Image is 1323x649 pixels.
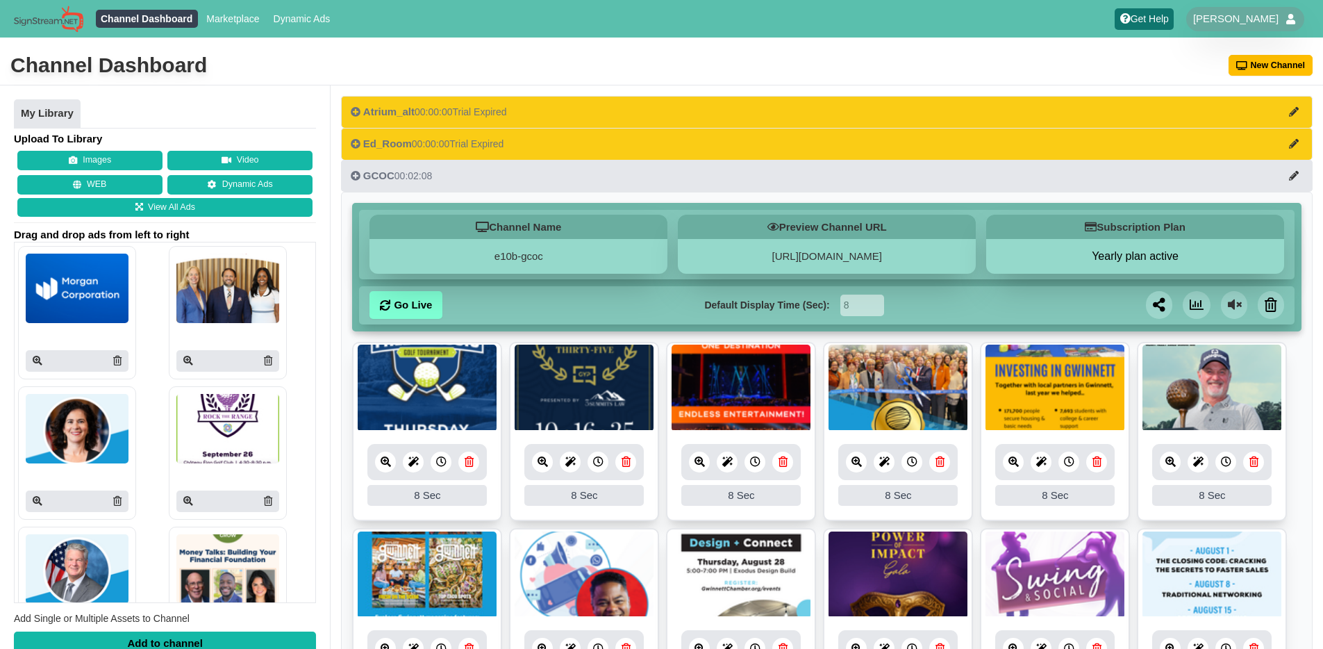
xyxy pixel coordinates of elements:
a: Dynamic Ads [268,10,335,28]
span: Atrium_alt [363,106,415,117]
div: 8 Sec [1152,485,1272,506]
img: 3.994 mb [985,345,1124,432]
img: P250x250 image processing20250805 518302 4lmuuk [26,534,128,604]
img: P250x250 image processing20250811 663185 1c9d6d1 [26,254,128,323]
h5: Preview Channel URL [678,215,976,239]
iframe: Chat Widget [1254,582,1323,649]
span: Drag and drop ads from left to right [14,228,316,242]
span: Add Single or Multiple Assets to Channel [14,613,190,624]
button: Ed_Room00:00:00Trial Expired [341,128,1313,160]
div: 8 Sec [524,485,644,506]
a: My Library [14,99,81,129]
img: Sign Stream.NET [14,6,83,33]
span: Trial Expired [449,138,504,149]
a: Go Live [369,291,442,319]
a: View All Ads [17,198,313,217]
div: Channel Dashboard [10,51,207,79]
label: Default Display Time (Sec): [704,298,829,313]
div: 8 Sec [367,485,487,506]
h4: Upload To Library [14,132,316,146]
div: 8 Sec [681,485,801,506]
img: 3.083 mb [829,345,967,432]
input: Seconds [840,295,884,316]
a: Channel Dashboard [96,10,198,28]
img: 4.659 mb [985,532,1124,618]
span: Trial Expired [453,106,507,117]
div: 00:02:08 [351,169,432,183]
img: 2.459 mb [358,345,497,432]
button: Atrium_alt00:00:00Trial Expired [341,96,1313,128]
h5: Subscription Plan [986,215,1284,239]
button: WEB [17,175,163,195]
button: Yearly plan active [986,249,1284,263]
span: Ed_Room [363,138,412,149]
button: GCOC00:02:08 [341,160,1313,192]
a: Dynamic Ads [167,175,313,195]
a: [URL][DOMAIN_NAME] [772,250,882,262]
button: Video [167,151,313,170]
div: 00:00:00 [351,137,504,151]
img: 2.316 mb [358,532,497,618]
div: 8 Sec [838,485,958,506]
img: 8.367 mb [672,345,810,432]
button: New Channel [1229,55,1313,76]
img: 1765.098 kb [515,532,654,618]
img: 2.226 mb [829,532,967,618]
img: P250x250 image processing20250808 663185 yf6z2t [176,254,279,323]
button: Images [17,151,163,170]
div: 00:00:00 [351,105,507,119]
img: P250x250 image processing20250805 518302 s75tcb [176,394,279,463]
img: P250x250 image processing20250807 663185 jkuhs3 [26,394,128,463]
img: 2.746 mb [672,532,810,618]
img: 11.268 mb [1142,345,1281,432]
a: Marketplace [201,10,265,28]
a: Get Help [1115,8,1174,30]
div: e10b-gcoc [369,239,667,274]
img: 376.855 kb [515,345,654,432]
h5: Channel Name [369,215,667,239]
img: P250x250 image processing20250804 518302 1nrq5zt [176,534,279,604]
div: 8 Sec [995,485,1115,506]
img: 1002.277 kb [1142,532,1281,618]
span: [PERSON_NAME] [1193,12,1279,26]
span: GCOC [363,170,394,181]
